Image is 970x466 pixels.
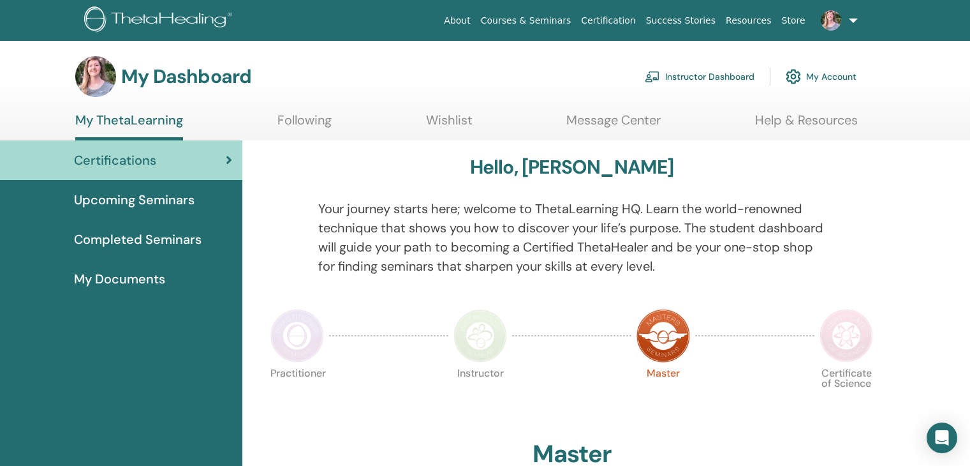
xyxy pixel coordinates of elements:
[476,9,577,33] a: Courses & Seminars
[821,10,841,31] img: default.png
[636,309,690,363] img: Master
[576,9,640,33] a: Certification
[75,112,183,140] a: My ThetaLearning
[777,9,811,33] a: Store
[453,368,507,422] p: Instructor
[75,56,116,97] img: default.png
[636,368,690,422] p: Master
[755,112,858,137] a: Help & Resources
[786,63,856,91] a: My Account
[270,368,324,422] p: Practitioner
[318,199,826,276] p: Your journey starts here; welcome to ThetaLearning HQ. Learn the world-renowned technique that sh...
[270,309,324,363] img: Practitioner
[641,9,721,33] a: Success Stories
[74,151,156,170] span: Certifications
[566,112,661,137] a: Message Center
[819,368,873,422] p: Certificate of Science
[74,230,202,249] span: Completed Seminars
[819,309,873,363] img: Certificate of Science
[786,66,801,87] img: cog.svg
[84,6,237,35] img: logo.png
[645,63,754,91] a: Instructor Dashboard
[453,309,507,363] img: Instructor
[439,9,475,33] a: About
[277,112,332,137] a: Following
[74,190,195,209] span: Upcoming Seminars
[426,112,473,137] a: Wishlist
[927,423,957,453] div: Open Intercom Messenger
[645,71,660,82] img: chalkboard-teacher.svg
[121,65,251,88] h3: My Dashboard
[470,156,674,179] h3: Hello, [PERSON_NAME]
[721,9,777,33] a: Resources
[74,269,165,289] span: My Documents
